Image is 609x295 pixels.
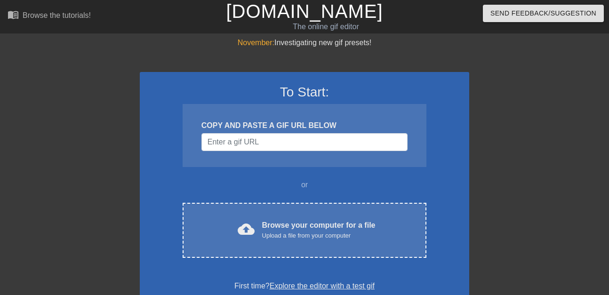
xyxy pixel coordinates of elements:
[262,231,376,240] div: Upload a file from your computer
[140,37,469,48] div: Investigating new gif presets!
[208,21,444,32] div: The online gif editor
[262,220,376,240] div: Browse your computer for a file
[8,9,91,24] a: Browse the tutorials!
[238,39,274,47] span: November:
[270,282,375,290] a: Explore the editor with a test gif
[490,8,596,19] span: Send Feedback/Suggestion
[483,5,604,22] button: Send Feedback/Suggestion
[152,280,457,292] div: First time?
[152,84,457,100] h3: To Start:
[8,9,19,20] span: menu_book
[201,133,408,151] input: Username
[226,1,383,22] a: [DOMAIN_NAME]
[23,11,91,19] div: Browse the tutorials!
[201,120,408,131] div: COPY AND PASTE A GIF URL BELOW
[238,221,255,238] span: cloud_upload
[164,179,445,191] div: or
